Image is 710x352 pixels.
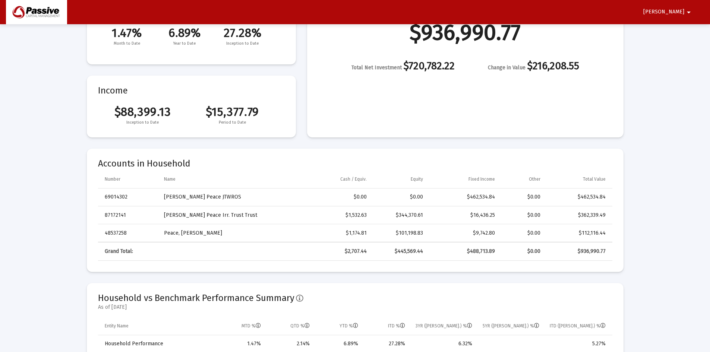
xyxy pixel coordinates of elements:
div: Entity Name [105,323,129,329]
td: Column 5YR (Ann.) % [477,317,545,335]
mat-card-title: Accounts in Household [98,160,612,167]
div: $936,990.77 [551,248,605,255]
span: $88,399.13 [98,105,188,119]
span: Inception to Date [214,40,271,47]
td: Column Fixed Income [428,170,500,188]
td: Column Other [500,170,546,188]
span: Inception to Date [98,119,188,126]
td: Column ITD (Ann.) % [544,317,612,335]
td: 48537258 [98,224,159,242]
div: $488,713.89 [433,248,495,255]
div: $101,198.83 [377,229,423,237]
div: $2,707.44 [306,248,367,255]
td: 87172141 [98,206,159,224]
div: $344,370.61 [377,212,423,219]
div: $1,174.81 [306,229,367,237]
div: Equity [411,176,423,182]
div: Cash / Equiv. [340,176,367,182]
td: Column Name [159,170,301,188]
div: $9,742.80 [433,229,495,237]
span: Household vs Benchmark Performance Summary [98,293,294,303]
td: Column MTD % [216,317,266,335]
div: Other [529,176,540,182]
div: $0.00 [505,229,540,237]
div: 5YR ([PERSON_NAME].) % [483,323,539,329]
div: $0.00 [306,193,367,201]
div: 6.32% [416,340,472,348]
div: MTD % [242,323,261,329]
div: $16,436.25 [433,212,495,219]
span: [PERSON_NAME] [643,9,684,15]
div: Fixed Income [468,176,495,182]
mat-icon: arrow_drop_down [684,5,693,20]
div: 5.27% [549,340,605,348]
div: Name [164,176,176,182]
td: Column Total Value [546,170,612,188]
div: $720,782.22 [351,62,455,72]
div: $216,208.55 [488,62,579,72]
div: $462,534.84 [551,193,605,201]
span: Year to Date [156,40,214,47]
div: Data grid [98,170,612,261]
span: 6.89% [156,26,214,40]
div: 1.47% [221,340,261,348]
mat-card-subtitle: As of [DATE] [98,304,303,311]
td: [PERSON_NAME] Peace JTWROS [159,188,301,206]
div: YTD % [340,323,358,329]
td: Column QTD % [266,317,315,335]
span: Period to Date [187,119,277,126]
td: Column ITD % [363,317,410,335]
div: 2.14% [271,340,310,348]
mat-card-title: Income [98,87,285,94]
span: 27.28% [214,26,271,40]
td: Column Entity Name [98,317,217,335]
td: Column Number [98,170,159,188]
div: $0.00 [505,193,540,201]
div: $0.00 [505,212,540,219]
div: $0.00 [377,193,423,201]
td: Peace, [PERSON_NAME] [159,224,301,242]
span: 1.47% [98,26,156,40]
td: Column Cash / Equiv. [301,170,372,188]
span: Month to Date [98,40,156,47]
button: [PERSON_NAME] [634,4,702,19]
div: 27.28% [369,340,405,348]
img: Dashboard [12,5,61,20]
div: $1,532.63 [306,212,367,219]
div: $362,339.49 [551,212,605,219]
td: Column 3YR (Ann.) % [410,317,477,335]
span: Change in Value [488,64,526,71]
div: 6.89% [320,340,358,348]
div: Total Value [583,176,606,182]
div: ITD ([PERSON_NAME].) % [550,323,606,329]
div: QTD % [290,323,310,329]
div: Grand Total: [105,248,154,255]
td: Column Equity [372,170,428,188]
mat-card-title: Performance Data [98,11,285,47]
div: 3YR ([PERSON_NAME].) % [416,323,472,329]
div: $112,116.44 [551,229,605,237]
span: $15,377.79 [187,105,277,119]
div: $936,990.77 [410,29,521,36]
div: $445,569.44 [377,248,423,255]
td: 69014302 [98,188,159,206]
td: [PERSON_NAME] Peace Irr. Trust Trust [159,206,301,224]
div: Number [105,176,120,182]
div: $0.00 [505,248,540,255]
div: ITD % [388,323,405,329]
div: $462,534.84 [433,193,495,201]
td: Column YTD % [315,317,363,335]
span: Total Net Investment [351,64,402,71]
